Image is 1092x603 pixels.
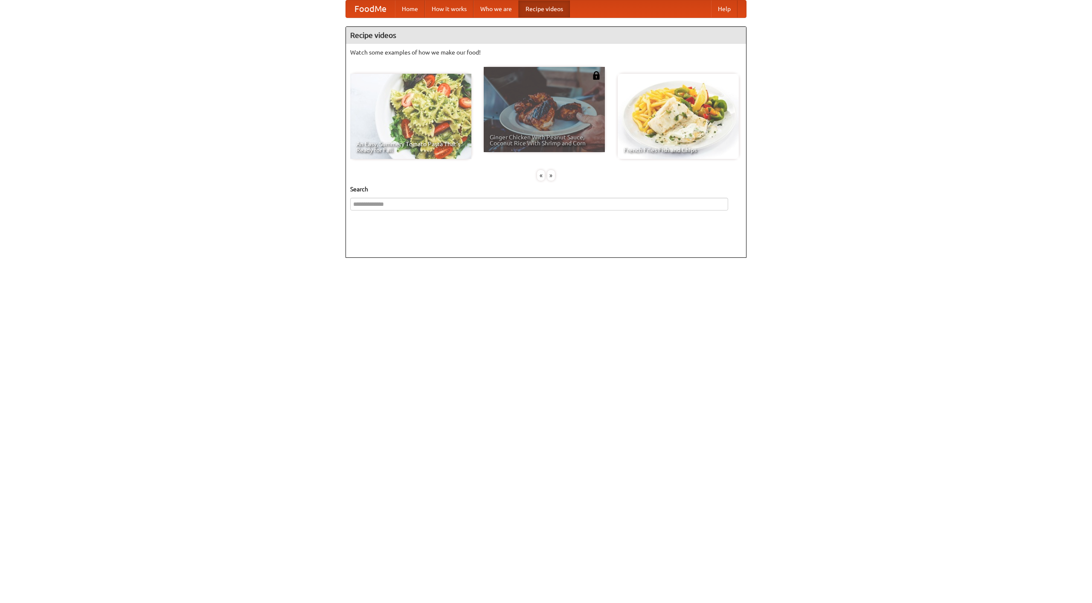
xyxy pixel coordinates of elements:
[624,147,733,153] span: French Fries Fish and Chips
[473,0,519,17] a: Who we are
[350,185,742,193] h5: Search
[350,74,471,159] a: An Easy, Summery Tomato Pasta That's Ready for Fall
[592,71,601,80] img: 483408.png
[356,141,465,153] span: An Easy, Summery Tomato Pasta That's Ready for Fall
[350,48,742,57] p: Watch some examples of how we make our food!
[425,0,473,17] a: How it works
[537,170,545,181] div: «
[346,27,746,44] h4: Recipe videos
[618,74,739,159] a: French Fries Fish and Chips
[346,0,395,17] a: FoodMe
[519,0,570,17] a: Recipe videos
[711,0,738,17] a: Help
[395,0,425,17] a: Home
[547,170,555,181] div: »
